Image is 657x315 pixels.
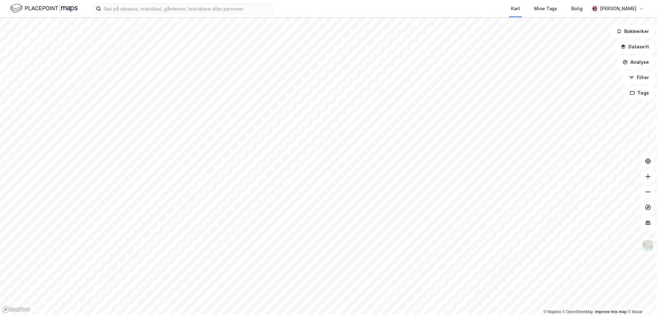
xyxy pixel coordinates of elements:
[511,5,520,12] div: Kart
[543,310,561,314] a: Mapbox
[624,71,654,84] button: Filter
[10,3,78,14] img: logo.f888ab2527a4732fd821a326f86c7f29.svg
[571,5,583,12] div: Bolig
[615,40,654,53] button: Datasett
[625,87,654,99] button: Tags
[617,56,654,69] button: Analyse
[2,306,30,313] a: Mapbox homepage
[611,25,654,38] button: Bokmerker
[625,284,657,315] div: Kontrollprogram for chat
[600,5,636,12] div: [PERSON_NAME]
[625,284,657,315] iframe: Chat Widget
[642,240,654,252] img: Z
[562,310,593,314] a: OpenStreetMap
[595,310,627,314] a: Improve this map
[534,5,557,12] div: Mine Tags
[101,4,272,13] input: Søk på adresse, matrikkel, gårdeiere, leietakere eller personer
